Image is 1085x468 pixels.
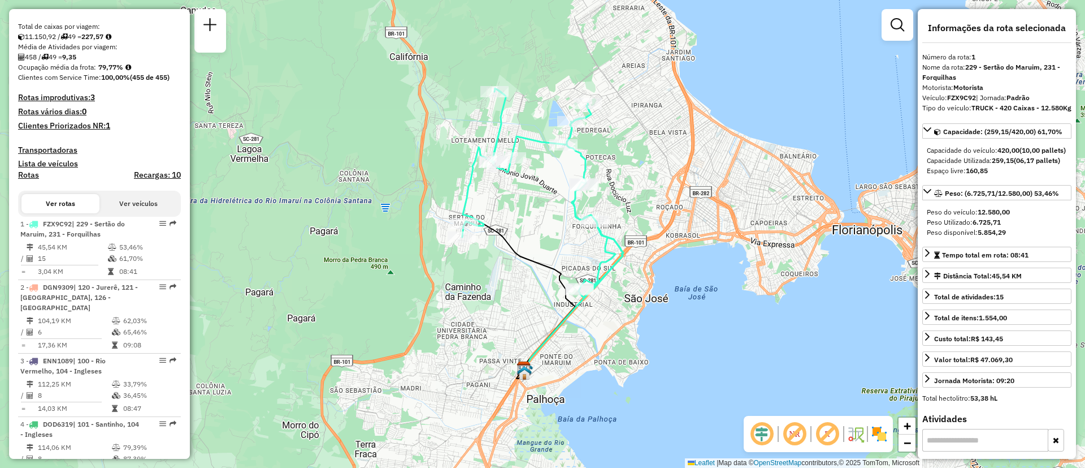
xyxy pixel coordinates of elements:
div: Peso Utilizado: [927,217,1067,227]
td: = [20,340,26,351]
span: Exibir rótulo [814,420,841,448]
strong: 15 [996,293,1004,301]
a: Tempo total em rota: 08:41 [922,247,1071,262]
h4: Rotas improdutivas: [18,93,181,102]
i: % de utilização da cubagem [112,329,120,336]
td: 112,25 KM [37,379,111,390]
strong: FZX9C92 [947,93,976,102]
em: Média calculada utilizando a maior ocupação (%Peso ou %Cubagem) de cada rota da sessão. Rotas cro... [125,64,131,71]
em: Rota exportada [170,357,176,364]
i: Meta Caixas/viagem: 172,72 Diferença: 54,85 [106,33,111,40]
span: − [904,436,911,450]
span: Tempo total em rota: 08:41 [942,251,1028,259]
div: Total hectolitro: [922,393,1071,403]
span: Clientes com Service Time: [18,73,101,81]
span: | [717,459,718,467]
td: 08:41 [119,266,176,277]
em: Opções [159,284,166,290]
i: Total de rotas [60,33,68,40]
span: DOD6319 [43,420,73,428]
h4: Recargas: 10 [134,170,181,180]
div: Map data © contributors,© 2025 TomTom, Microsoft [685,458,922,468]
td: 104,19 KM [37,315,111,327]
strong: (10,00 pallets) [1019,146,1066,154]
td: = [20,403,26,414]
a: Zoom out [899,435,915,452]
td: 79,39% [123,442,176,453]
span: | 100 - Rio Vermelho, 104 - Ingleses [20,357,106,375]
td: 62,03% [123,315,176,327]
span: Exibir NR [781,420,808,448]
td: 14,03 KM [37,403,111,414]
a: Capacidade: (259,15/420,00) 61,70% [922,123,1071,139]
div: Total de caixas por viagem: [18,22,181,32]
em: Opções [159,420,166,427]
img: 712 UDC Full Palhoça [517,366,532,380]
i: Total de Atividades [18,54,25,61]
a: OpenStreetMap [754,459,802,467]
span: Ocultar deslocamento [748,420,775,448]
a: Peso: (6.725,71/12.580,00) 53,46% [922,185,1071,200]
td: 114,06 KM [37,442,111,453]
a: Zoom in [899,418,915,435]
td: 53,46% [119,242,176,253]
strong: 420,00 [997,146,1019,154]
strong: (455 de 455) [130,73,170,81]
div: Nome da rota: [922,62,1071,83]
div: Número da rota: [922,52,1071,62]
td: / [20,327,26,338]
em: Rota exportada [170,220,176,227]
a: Valor total:R$ 47.069,30 [922,351,1071,367]
a: Leaflet [688,459,715,467]
strong: 53,38 hL [970,394,997,402]
i: Total de rotas [41,54,49,61]
strong: Motorista [953,83,983,92]
strong: 12.580,00 [978,208,1010,216]
div: Capacidade: (259,15/420,00) 61,70% [922,141,1071,181]
a: Jornada Motorista: 09:20 [922,372,1071,388]
div: Espaço livre: [927,166,1067,176]
i: Distância Total [27,317,33,324]
img: CDD Florianópolis [517,361,531,376]
i: Total de Atividades [27,392,33,399]
strong: R$ 47.069,30 [970,355,1013,364]
i: % de utilização do peso [112,444,120,451]
td: 8 [37,390,111,401]
span: | Jornada: [976,93,1030,102]
a: Nova sessão e pesquisa [199,14,222,39]
td: 33,79% [123,379,176,390]
i: % de utilização do peso [112,381,120,388]
i: Total de Atividades [27,255,33,262]
td: 08:47 [123,403,176,414]
i: % de utilização da cubagem [108,255,116,262]
i: Total de Atividades [27,329,33,336]
span: 3 - [20,357,106,375]
em: Opções [159,220,166,227]
td: 45,54 KM [37,242,107,253]
div: Tipo do veículo: [922,103,1071,113]
em: Opções [159,357,166,364]
td: 36,45% [123,390,176,401]
div: Média de Atividades por viagem: [18,42,181,52]
td: 15 [37,253,107,264]
h4: Transportadoras [18,145,181,155]
strong: 6.725,71 [973,218,1001,226]
h4: Clientes Priorizados NR: [18,121,181,131]
span: | 229 - Sertão do Maruim, 231 - Forquilhas [20,220,125,238]
div: Motorista: [922,83,1071,93]
strong: 5.854,29 [978,228,1006,237]
strong: 0 [82,106,86,117]
td: 61,70% [119,253,176,264]
td: 65,46% [123,327,176,338]
strong: 160,85 [966,166,988,175]
div: Capacidade do veículo: [927,145,1067,156]
a: Distância Total:45,54 KM [922,268,1071,283]
span: 4 - [20,420,139,439]
strong: 9,35 [62,53,76,61]
span: + [904,419,911,433]
span: ENN1089 [43,357,73,365]
h4: Rotas vários dias: [18,107,181,117]
strong: 1 [106,121,110,131]
i: Cubagem total roteirizado [18,33,25,40]
td: = [20,266,26,277]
